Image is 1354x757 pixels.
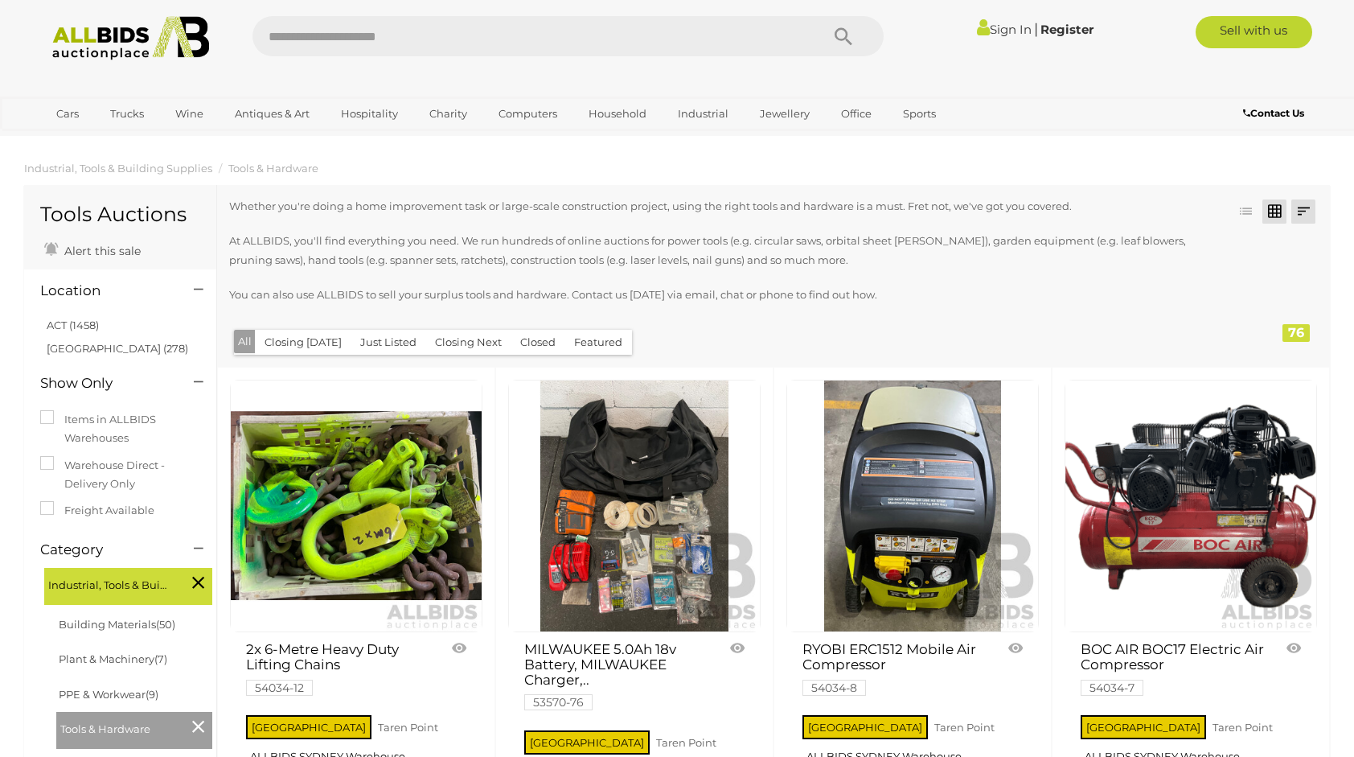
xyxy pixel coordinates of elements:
a: Building Materials(50) [59,618,175,631]
a: Tools & Hardware [228,162,318,175]
a: Cars [46,101,89,127]
label: Warehouse Direct - Delivery Only [40,456,200,494]
button: Closing [DATE] [255,330,351,355]
div: 76 [1282,324,1310,342]
a: Computers [488,101,568,127]
a: Plant & Machinery(7) [59,652,167,665]
a: Industrial [667,101,739,127]
span: (50) [156,618,175,631]
a: 2x 6-Metre Heavy Duty Lifting Chains [230,380,482,632]
span: | [1034,20,1038,38]
a: Sell with us [1196,16,1312,48]
a: Antiques & Art [224,101,320,127]
p: At ALLBIDS, you'll find everything you need. We run hundreds of online auctions for power tools (... [229,232,1215,269]
label: Items in ALLBIDS Warehouses [40,410,200,448]
span: (7) [154,652,167,665]
a: Register [1040,22,1093,37]
a: ACT (1458) [47,319,99,331]
h1: Tools Auctions [40,204,200,226]
a: Sign In [977,22,1032,37]
button: Closed [511,330,565,355]
a: MILWAUKEE 5.0Ah 18v Battery, MILWAUKEE Charger,.. 53570-76 [524,642,712,709]
button: Search [803,16,884,56]
span: Tools & Hardware [60,716,181,738]
a: Household [578,101,657,127]
h4: Location [40,283,170,298]
a: Wine [165,101,214,127]
a: BOC AIR BOC17 Electric Air Compressor [1065,380,1317,632]
a: MILWAUKEE 5.0Ah 18v Battery, MILWAUKEE Charger, AEG Charger and Assorted Bolts, Nuts, Washers and... [508,380,761,632]
a: Alert this sale [40,237,145,261]
a: BOC AIR BOC17 Electric Air Compressor 54034-7 [1081,642,1268,693]
span: Alert this sale [60,244,141,258]
a: Office [831,101,882,127]
a: Hospitality [330,101,408,127]
button: Featured [564,330,632,355]
span: (9) [146,688,158,701]
button: All [234,330,256,353]
a: 2x 6-Metre Heavy Duty Lifting Chains 54034-12 [246,642,433,693]
a: Sports [892,101,946,127]
a: Jewellery [749,101,820,127]
h4: Show Only [40,376,170,391]
h4: Category [40,542,170,557]
p: You can also use ALLBIDS to sell your surplus tools and hardware. Contact us [DATE] via email, ch... [229,286,1215,304]
p: Whether you're doing a home improvement task or large-scale construction project, using the right... [229,197,1215,216]
button: Closing Next [425,330,511,355]
a: Contact Us [1243,105,1308,122]
b: Contact Us [1243,107,1304,119]
a: [GEOGRAPHIC_DATA] (278) [47,342,188,355]
span: Industrial, Tools & Building Supplies [48,572,169,594]
a: [GEOGRAPHIC_DATA] [46,127,181,154]
a: RYOBI ERC1512 Mobile Air Compressor [786,380,1039,632]
img: Allbids.com.au [43,16,218,60]
a: Trucks [100,101,154,127]
a: Charity [419,101,478,127]
a: PPE & Workwear(9) [59,688,158,701]
a: Industrial, Tools & Building Supplies [24,162,212,175]
label: Freight Available [40,501,154,520]
a: RYOBI ERC1512 Mobile Air Compressor 54034-8 [802,642,990,693]
button: Just Listed [351,330,426,355]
